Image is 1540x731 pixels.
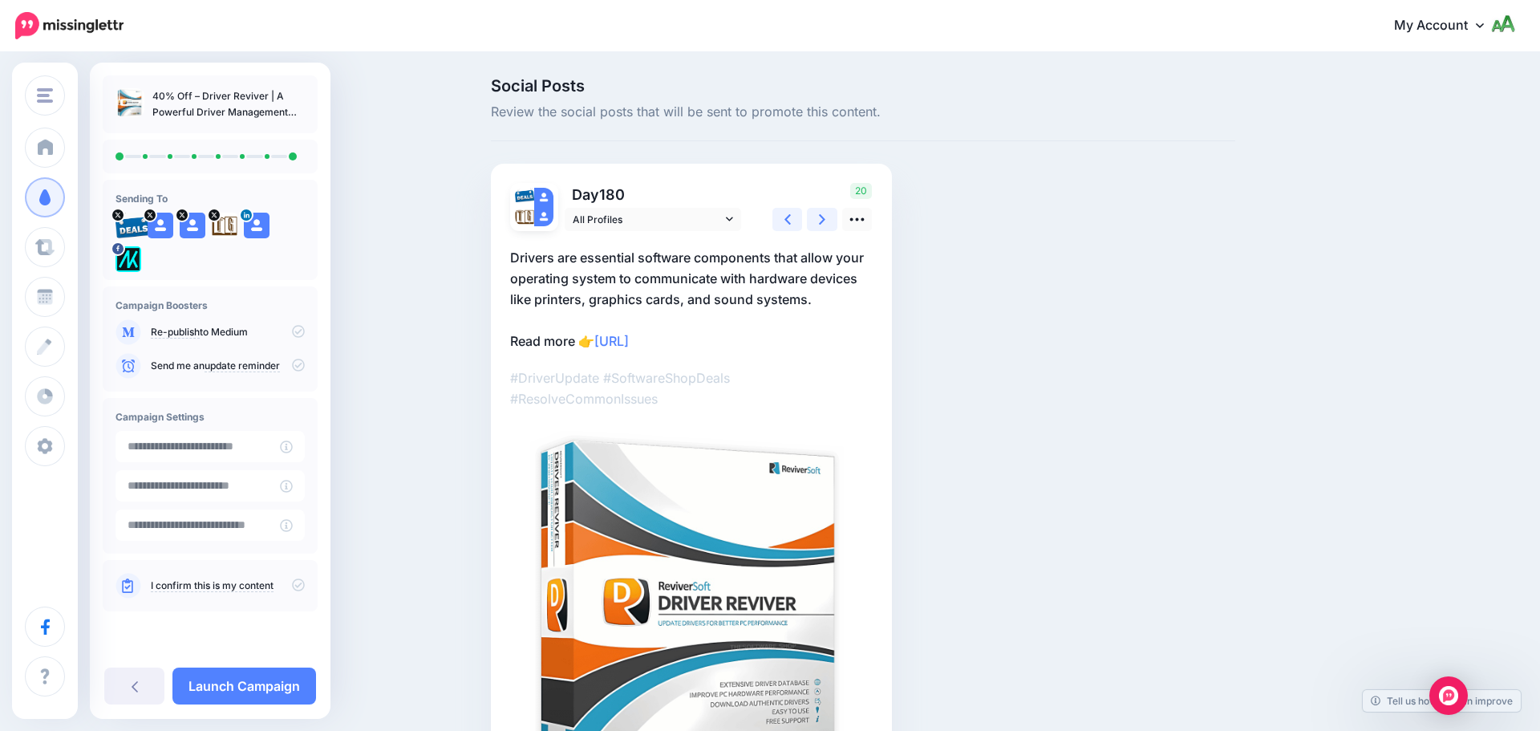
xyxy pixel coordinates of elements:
img: 300371053_782866562685722_1733786435366177641_n-bsa128417.png [115,246,141,272]
span: All Profiles [573,211,722,228]
a: My Account [1378,6,1516,46]
p: Day [565,183,744,206]
img: user_default_image.png [244,213,269,238]
span: 20 [850,183,872,199]
p: to Medium [151,325,305,339]
img: 2ff86b6062c6cd4d61f426eb31dc2fd9_thumb.jpg [115,88,144,117]
span: Social Posts [491,78,1235,94]
a: update reminder [205,359,280,372]
h4: Campaign Boosters [115,299,305,311]
img: user_default_image.png [534,188,553,207]
img: agK0rCH6-27705.jpg [515,207,534,226]
h4: Sending To [115,193,305,205]
img: 95cf0fca748e57b5e67bba0a1d8b2b21-27699.png [115,213,151,238]
h4: Campaign Settings [115,411,305,423]
div: Open Intercom Messenger [1429,676,1468,715]
img: menu.png [37,88,53,103]
img: user_default_image.png [180,213,205,238]
img: Missinglettr [15,12,124,39]
p: Send me an [151,359,305,373]
a: [URL] [594,333,629,349]
a: Tell us how we can improve [1363,690,1521,712]
img: user_default_image.png [148,213,173,238]
img: user_default_image.png [534,207,553,226]
a: Re-publish [151,326,200,339]
img: 95cf0fca748e57b5e67bba0a1d8b2b21-27699.png [515,188,534,202]
p: 40% Off – Driver Reviver | A Powerful Driver Management Software – for Windows [152,88,305,120]
p: Drivers are essential software components that allow your operating system to communicate with ha... [510,247,873,351]
span: 180 [599,186,625,203]
a: I confirm this is my content [151,579,274,592]
a: All Profiles [565,208,741,231]
span: Review the social posts that will be sent to promote this content. [491,102,1235,123]
p: #DriverUpdate #SoftwareShopDeals #ResolveCommonIssues [510,368,873,409]
img: agK0rCH6-27705.jpg [212,213,237,238]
